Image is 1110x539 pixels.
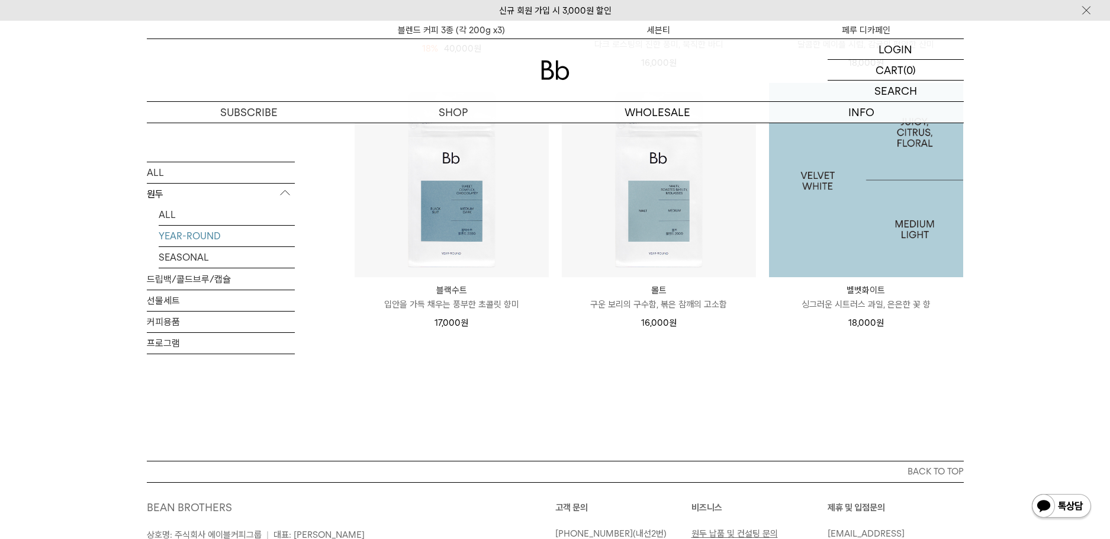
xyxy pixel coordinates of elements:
a: 신규 회원 가입 시 3,000원 할인 [499,5,612,16]
p: 고객 문의 [555,500,691,515]
a: YEAR-ROUND [159,226,295,246]
a: SUBSCRIBE [147,102,351,123]
p: 벨벳화이트 [769,283,963,297]
p: 비즈니스 [691,500,828,515]
p: CART [876,60,903,80]
span: 원 [669,317,677,328]
a: 몰트 구운 보리의 구수함, 볶은 참깨의 고소함 [562,283,756,312]
span: 18,000 [848,317,884,328]
p: SEARCH [874,81,917,101]
p: INFO [760,102,964,123]
span: 원 [461,317,468,328]
span: 17,000 [435,317,468,328]
a: 블랙수트 입안을 가득 채우는 풍부한 초콜릿 향미 [355,283,549,312]
a: BEAN BROTHERS [147,501,232,514]
a: 드립백/콜드브루/캡슐 [147,269,295,290]
img: 1000000025_add2_054.jpg [769,83,963,277]
p: WHOLESALE [555,102,760,123]
a: 선물세트 [147,290,295,311]
p: (0) [903,60,916,80]
img: 몰트 [562,83,756,277]
p: 입안을 가득 채우는 풍부한 초콜릿 향미 [355,297,549,312]
a: [PHONE_NUMBER] [555,528,633,539]
p: 블랙수트 [355,283,549,297]
a: 벨벳화이트 싱그러운 시트러스 과일, 은은한 꽃 향 [769,283,963,312]
p: 원두 [147,184,295,205]
p: LOGIN [879,39,912,59]
a: 프로그램 [147,333,295,354]
img: 로고 [541,60,570,80]
a: ALL [159,204,295,225]
span: 16,000 [641,317,677,328]
img: 블랙수트 [355,83,549,277]
a: 커피용품 [147,312,295,332]
a: CART (0) [828,60,964,81]
p: 몰트 [562,283,756,297]
span: 원 [876,317,884,328]
p: 구운 보리의 구수함, 볶은 참깨의 고소함 [562,297,756,312]
a: 벨벳화이트 [769,83,963,277]
button: BACK TO TOP [147,461,964,482]
a: ALL [147,162,295,183]
a: SHOP [351,102,555,123]
a: 원두 납품 및 컨설팅 문의 [691,528,778,539]
img: 카카오톡 채널 1:1 채팅 버튼 [1031,493,1092,521]
a: SEASONAL [159,247,295,268]
p: 제휴 및 입점문의 [828,500,964,515]
a: LOGIN [828,39,964,60]
p: 싱그러운 시트러스 과일, 은은한 꽃 향 [769,297,963,312]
